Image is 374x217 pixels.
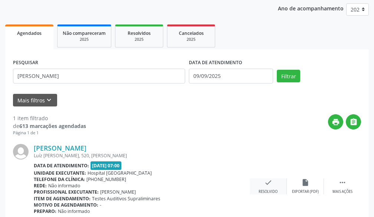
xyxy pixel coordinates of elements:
[48,183,80,189] span: Não informado
[350,118,358,126] i: 
[34,176,85,183] b: Telefone da clínica:
[332,118,340,126] i: print
[13,114,86,122] div: 1 item filtrado
[13,69,185,83] input: Nome, CNS
[13,144,29,160] img: img
[128,30,151,36] span: Resolvidos
[34,208,56,214] b: Preparo:
[301,178,309,187] i: insert_drive_file
[88,170,152,176] span: Hospital [GEOGRAPHIC_DATA]
[86,176,126,183] span: [PHONE_NUMBER]
[34,183,47,189] b: Rede:
[278,3,344,13] p: Ano de acompanhamento
[91,161,122,170] span: [DATE] 07:00
[17,30,42,36] span: Agendados
[34,202,98,208] b: Motivo de agendamento:
[292,189,319,194] div: Exportar (PDF)
[34,162,89,169] b: Data de atendimento:
[34,170,86,176] b: Unidade executante:
[92,195,160,202] span: Testes Auditivos Supraliminares
[34,144,86,152] a: [PERSON_NAME]
[34,152,250,159] div: Luíz [PERSON_NAME], 520, [PERSON_NAME]
[264,178,272,187] i: check
[259,189,278,194] div: Resolvido
[58,208,90,214] span: Não informado
[13,130,86,136] div: Página 1 de 1
[45,96,53,104] i: keyboard_arrow_down
[173,37,210,42] div: 2025
[13,94,57,107] button: Mais filtroskeyboard_arrow_down
[34,195,91,202] b: Item de agendamento:
[13,57,38,69] label: PESQUISAR
[328,114,343,129] button: print
[13,122,86,130] div: de
[63,37,106,42] div: 2025
[100,189,136,195] span: [PERSON_NAME]
[121,37,158,42] div: 2025
[332,189,352,194] div: Mais ações
[179,30,204,36] span: Cancelados
[189,57,242,69] label: DATA DE ATENDIMENTO
[63,30,106,36] span: Não compareceram
[277,70,300,82] button: Filtrar
[346,114,361,129] button: 
[19,122,86,129] strong: 613 marcações agendadas
[100,202,101,208] span: -
[189,69,273,83] input: Selecione um intervalo
[338,178,347,187] i: 
[34,189,99,195] b: Profissional executante:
